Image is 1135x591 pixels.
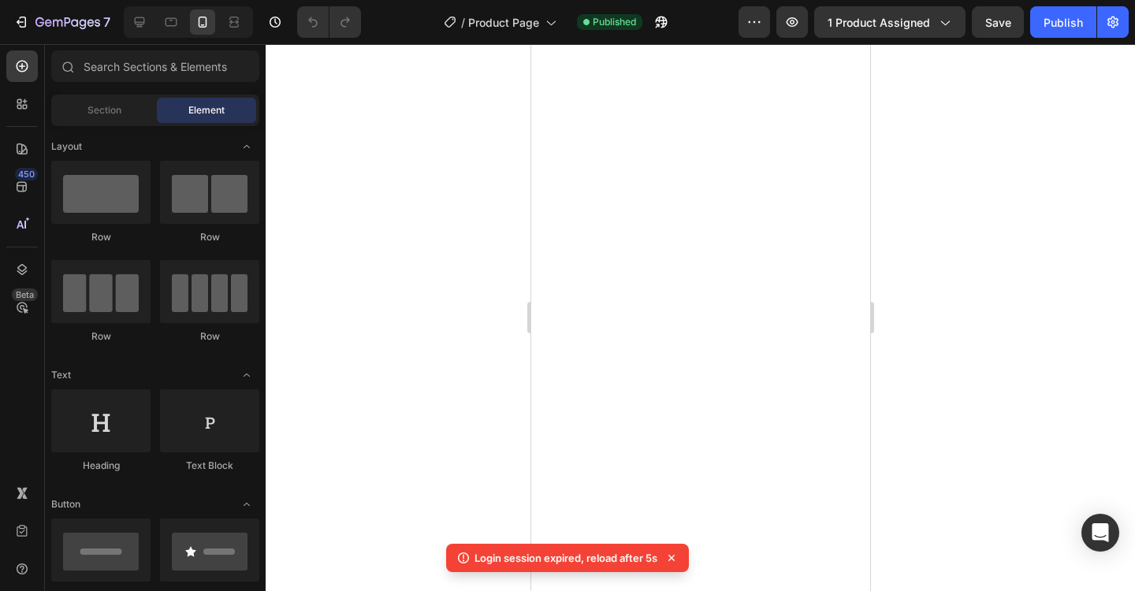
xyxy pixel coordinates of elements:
[6,6,117,38] button: 7
[1044,14,1083,31] div: Publish
[51,50,259,82] input: Search Sections & Elements
[51,230,151,244] div: Row
[814,6,966,38] button: 1 product assigned
[1030,6,1096,38] button: Publish
[828,14,930,31] span: 1 product assigned
[468,14,539,31] span: Product Page
[985,16,1011,29] span: Save
[531,44,870,591] iframe: Design area
[297,6,361,38] div: Undo/Redo
[51,329,151,344] div: Row
[160,329,259,344] div: Row
[51,497,80,511] span: Button
[51,368,71,382] span: Text
[234,492,259,517] span: Toggle open
[12,288,38,301] div: Beta
[593,15,636,29] span: Published
[1081,514,1119,552] div: Open Intercom Messenger
[51,139,82,154] span: Layout
[972,6,1024,38] button: Save
[15,168,38,180] div: 450
[234,134,259,159] span: Toggle open
[160,459,259,473] div: Text Block
[461,14,465,31] span: /
[160,230,259,244] div: Row
[474,550,657,566] p: Login session expired, reload after 5s
[234,362,259,388] span: Toggle open
[51,459,151,473] div: Heading
[103,13,110,32] p: 7
[188,103,225,117] span: Element
[87,103,121,117] span: Section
